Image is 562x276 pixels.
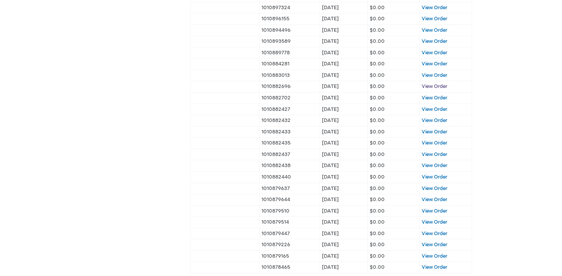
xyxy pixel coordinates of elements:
[259,126,320,138] td: 1010882433
[422,38,447,44] a: View Order
[320,58,367,70] td: [DATE]
[259,171,320,183] td: 1010882440
[422,242,447,248] span: View Order
[259,228,320,239] td: 1010879447
[370,196,385,203] span: $0.00
[422,72,447,78] a: View Order
[320,262,367,273] td: [DATE]
[370,219,385,225] span: $0.00
[370,83,385,89] span: $0.00
[370,140,385,146] span: $0.00
[422,231,447,237] a: View Order
[422,253,447,259] a: View Order
[422,196,447,203] a: View Order
[422,129,447,135] a: View Order
[422,83,447,89] a: View Order
[320,194,367,206] td: [DATE]
[320,47,367,58] td: [DATE]
[422,174,447,180] a: View Order
[259,58,320,70] td: 1010884281
[422,61,447,67] a: View Order
[259,24,320,36] td: 1010894496
[422,185,447,192] span: View Order
[320,160,367,172] td: [DATE]
[259,194,320,206] td: 1010879644
[259,205,320,217] td: 1010879510
[259,104,320,115] td: 1010882427
[370,151,385,157] span: $0.00
[370,174,385,180] span: $0.00
[259,2,320,13] td: 1010897324
[320,126,367,138] td: [DATE]
[259,70,320,81] td: 1010883013
[422,5,447,11] a: View Order
[422,162,447,169] a: View Order
[259,239,320,251] td: 1010879226
[370,16,385,22] span: $0.00
[320,104,367,115] td: [DATE]
[259,115,320,127] td: 1010882432
[370,242,385,248] span: $0.00
[370,27,385,33] span: $0.00
[422,27,447,33] a: View Order
[370,61,385,67] span: $0.00
[422,219,447,225] a: View Order
[320,138,367,149] td: [DATE]
[320,149,367,160] td: [DATE]
[422,95,447,101] a: View Order
[370,50,385,56] span: $0.00
[259,217,320,228] td: 1010879514
[422,16,447,22] a: View Order
[320,93,367,104] td: [DATE]
[259,138,320,149] td: 1010882435
[320,171,367,183] td: [DATE]
[370,185,385,192] span: $0.00
[259,36,320,47] td: 1010893589
[320,239,367,251] td: [DATE]
[422,208,447,214] a: View Order
[370,253,385,259] span: $0.00
[320,115,367,127] td: [DATE]
[259,13,320,25] td: 1010896155
[259,262,320,273] td: 1010878465
[370,72,385,78] span: $0.00
[320,13,367,25] td: [DATE]
[320,24,367,36] td: [DATE]
[320,250,367,262] td: [DATE]
[422,106,447,112] a: View Order
[320,2,367,13] td: [DATE]
[370,106,385,112] span: $0.00
[259,149,320,160] td: 1010882437
[259,160,320,172] td: 1010882438
[320,70,367,81] td: [DATE]
[320,228,367,239] td: [DATE]
[422,264,447,270] a: View Order
[320,217,367,228] td: [DATE]
[370,5,385,11] span: $0.00
[320,81,367,93] td: [DATE]
[320,183,367,194] td: [DATE]
[422,117,447,123] a: View Order
[259,250,320,262] td: 1010879165
[320,36,367,47] td: [DATE]
[370,231,385,237] span: $0.00
[422,151,447,157] a: View Order
[370,208,385,214] span: $0.00
[422,50,447,56] a: View Order
[422,140,447,146] a: View Order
